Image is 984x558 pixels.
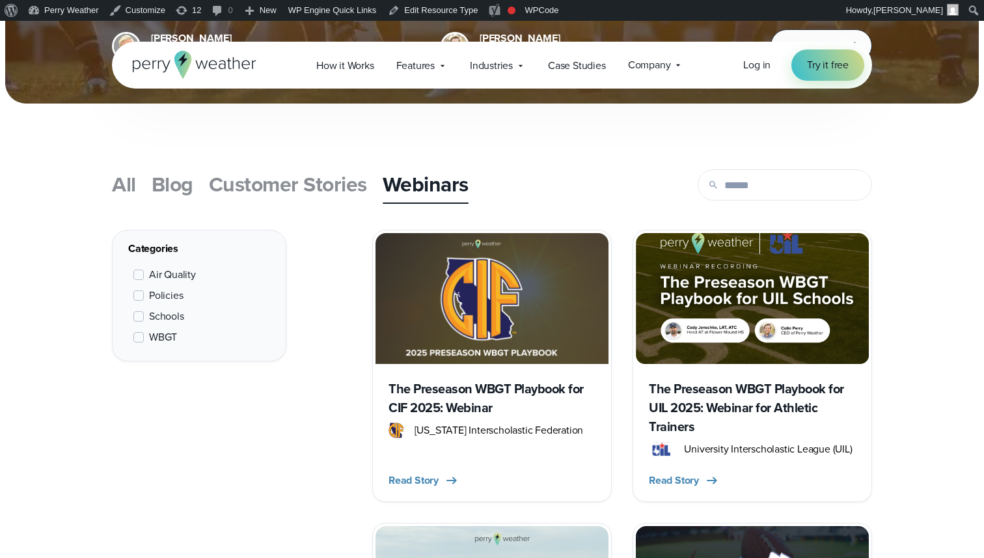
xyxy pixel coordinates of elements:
[470,58,513,74] span: Industries
[415,423,584,438] span: [US_STATE] Interscholastic Federation
[112,166,136,202] a: All
[149,329,177,345] span: WBGT
[649,380,856,436] h3: The Preseason WBGT Playbook for UIL 2025: Webinar for Athletic Trainers
[684,441,852,457] span: University Interscholastic League (UIL)
[209,169,367,200] span: Customer Stories
[316,58,374,74] span: How it Works
[149,309,184,324] span: Schools
[743,57,771,73] a: Log in
[376,233,608,364] img: CIF WBGT rules
[152,166,193,202] a: Blog
[649,441,674,457] img: UIL.svg
[112,169,136,200] span: All
[389,473,439,488] span: Read Story
[628,57,671,73] span: Company
[649,473,699,488] span: Read Story
[151,31,420,46] div: [PERSON_NAME]
[508,7,515,14] div: Focus keyphrase not set
[372,230,612,502] a: CIF WBGT rules The Preseason WBGT Playbook for CIF 2025: Webinar [US_STATE] Interscholastic Feder...
[389,473,459,488] button: Read Story
[792,38,840,53] span: Read More
[305,52,385,79] a: How it Works
[548,58,606,74] span: Case Studies
[791,49,864,81] a: Try it free
[383,169,469,200] span: Webinars
[633,230,872,502] a: UIL WBGT rules webinar The Preseason WBGT Playbook for UIL 2025: Webinar for Athletic Trainers Un...
[389,380,595,417] h3: The Preseason WBGT Playbook for CIF 2025: Webinar
[149,267,196,283] span: Air Quality
[649,473,720,488] button: Read Story
[537,52,617,79] a: Case Studies
[152,169,193,200] span: Blog
[807,57,849,73] span: Try it free
[149,288,183,303] span: Policies
[209,166,367,202] a: Customer Stories
[480,31,616,46] div: [PERSON_NAME]
[771,29,872,62] a: Read More
[443,34,467,59] img: Colin Perry, CEO of Perry Weather
[128,241,270,257] div: Categories
[873,5,943,15] span: [PERSON_NAME]
[383,166,469,202] a: Webinars
[636,233,869,364] img: UIL WBGT rules webinar
[743,57,771,72] span: Log in
[396,58,435,74] span: Features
